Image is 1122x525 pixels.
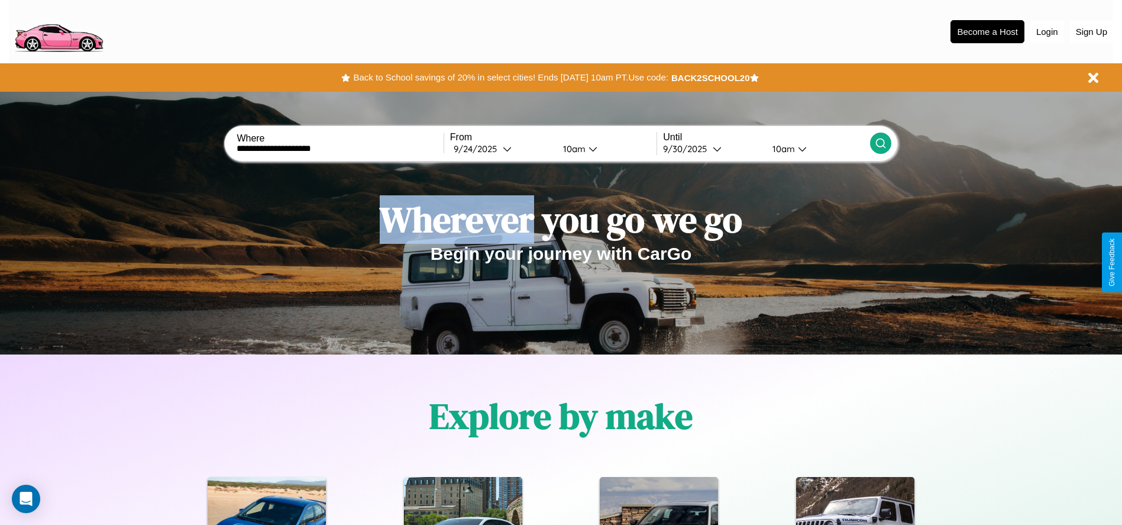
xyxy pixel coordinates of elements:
div: Give Feedback [1108,239,1116,286]
div: Open Intercom Messenger [12,485,40,513]
button: Login [1030,21,1064,43]
button: Back to School savings of 20% in select cities! Ends [DATE] 10am PT.Use code: [350,69,671,86]
button: 10am [554,143,657,155]
button: Become a Host [950,20,1024,43]
img: logo [9,6,108,55]
label: Where [237,133,443,144]
label: Until [663,132,869,143]
button: 10am [763,143,870,155]
label: From [450,132,657,143]
b: BACK2SCHOOL20 [671,73,750,83]
div: 9 / 30 / 2025 [663,143,713,154]
button: Sign Up [1070,21,1113,43]
div: 10am [557,143,589,154]
h1: Explore by make [429,392,693,440]
div: 10am [767,143,798,154]
button: 9/24/2025 [450,143,554,155]
div: 9 / 24 / 2025 [454,143,503,154]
